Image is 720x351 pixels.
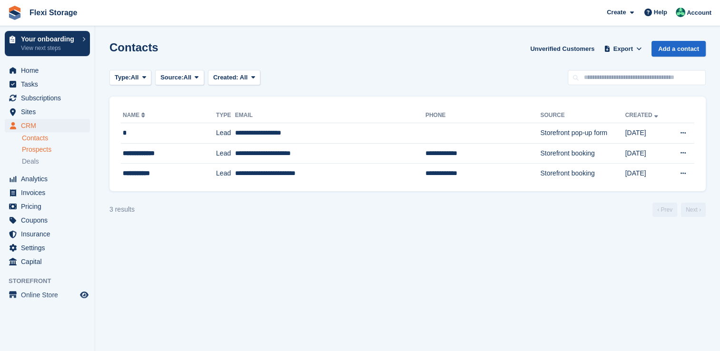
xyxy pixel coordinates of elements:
[652,203,677,217] a: Previous
[21,172,78,185] span: Analytics
[681,203,706,217] a: Next
[8,6,22,20] img: stora-icon-8386f47178a22dfd0bd8f6a31ec36ba5ce8667c1dd55bd0f319d3a0aa187defe.svg
[22,145,90,155] a: Prospects
[21,186,78,199] span: Invoices
[5,214,90,227] a: menu
[216,143,235,164] td: Lead
[21,64,78,77] span: Home
[5,186,90,199] a: menu
[5,288,90,302] a: menu
[5,64,90,77] a: menu
[21,44,78,52] p: View next steps
[79,289,90,301] a: Preview store
[5,91,90,105] a: menu
[540,164,625,184] td: Storefront booking
[5,227,90,241] a: menu
[21,255,78,268] span: Capital
[625,143,669,164] td: [DATE]
[21,91,78,105] span: Subscriptions
[235,108,425,123] th: Email
[123,112,147,118] a: Name
[22,157,39,166] span: Deals
[21,105,78,118] span: Sites
[216,164,235,184] td: Lead
[109,70,151,86] button: Type: All
[625,123,669,144] td: [DATE]
[425,108,540,123] th: Phone
[5,172,90,185] a: menu
[613,44,633,54] span: Export
[21,200,78,213] span: Pricing
[22,134,90,143] a: Contacts
[109,41,158,54] h1: Contacts
[21,78,78,91] span: Tasks
[21,214,78,227] span: Coupons
[208,70,260,86] button: Created: All
[21,36,78,42] p: Your onboarding
[216,108,235,123] th: Type
[5,119,90,132] a: menu
[602,41,644,57] button: Export
[160,73,183,82] span: Source:
[5,241,90,254] a: menu
[21,288,78,302] span: Online Store
[540,123,625,144] td: Storefront pop-up form
[213,74,238,81] span: Created:
[21,227,78,241] span: Insurance
[21,119,78,132] span: CRM
[240,74,248,81] span: All
[109,205,135,214] div: 3 results
[540,108,625,123] th: Source
[5,105,90,118] a: menu
[5,200,90,213] a: menu
[155,70,204,86] button: Source: All
[5,78,90,91] a: menu
[131,73,139,82] span: All
[22,145,51,154] span: Prospects
[9,276,95,286] span: Storefront
[115,73,131,82] span: Type:
[21,241,78,254] span: Settings
[526,41,598,57] a: Unverified Customers
[676,8,685,17] img: Brooke Paul
[654,8,667,17] span: Help
[651,41,706,57] a: Add a contact
[22,156,90,166] a: Deals
[625,164,669,184] td: [DATE]
[5,255,90,268] a: menu
[184,73,192,82] span: All
[687,8,711,18] span: Account
[26,5,81,20] a: Flexi Storage
[651,203,708,217] nav: Page
[540,143,625,164] td: Storefront booking
[216,123,235,144] td: Lead
[5,31,90,56] a: Your onboarding View next steps
[625,112,660,118] a: Created
[607,8,626,17] span: Create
